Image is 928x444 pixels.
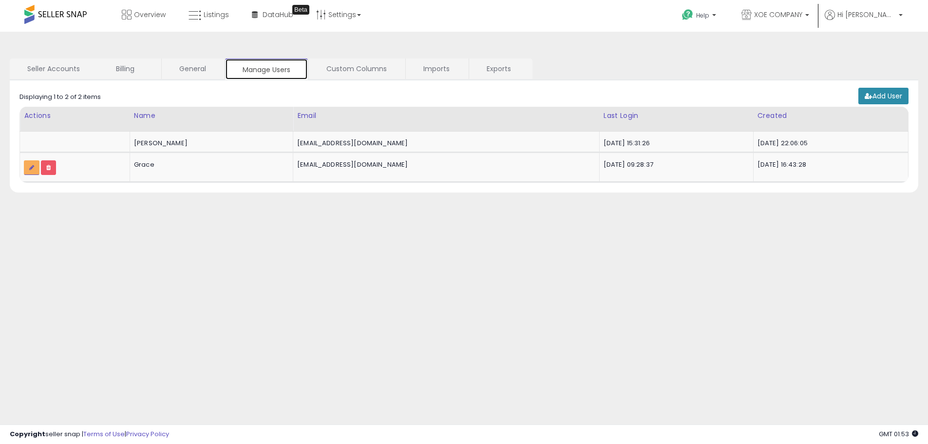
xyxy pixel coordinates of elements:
strong: Copyright [10,429,45,439]
span: Overview [134,10,166,19]
span: 2025-10-8 01:53 GMT [879,429,918,439]
span: Help [696,11,709,19]
div: [DATE] 15:31:26 [604,139,746,148]
a: Seller Accounts [10,58,97,79]
span: Listings [204,10,229,19]
div: [EMAIL_ADDRESS][DOMAIN_NAME] [297,160,592,169]
span: DataHub [263,10,293,19]
span: XOE COMPANY [754,10,802,19]
div: [DATE] 09:28:37 [604,160,746,169]
a: Help [674,1,726,32]
div: [PERSON_NAME] [134,139,285,148]
a: Manage Users [225,58,308,80]
div: Name [134,111,289,121]
div: [DATE] 16:43:28 [758,160,901,169]
a: Imports [406,58,468,79]
i: Get Help [682,9,694,21]
a: General [162,58,224,79]
div: Last Login [604,111,749,121]
a: Exports [469,58,531,79]
div: seller snap | | [10,430,169,439]
a: Privacy Policy [126,429,169,439]
a: Hi [PERSON_NAME] [825,10,903,32]
div: Displaying 1 to 2 of 2 items [19,93,101,102]
div: Email [297,111,595,121]
div: [DATE] 22:06:05 [758,139,901,148]
div: [EMAIL_ADDRESS][DOMAIN_NAME] [297,139,592,148]
span: Hi [PERSON_NAME] [837,10,896,19]
div: Actions [24,111,126,121]
div: Tooltip anchor [292,5,309,15]
a: Terms of Use [83,429,125,439]
a: Custom Columns [309,58,404,79]
a: Add User [858,88,909,104]
a: Billing [98,58,160,79]
div: Grace [134,160,285,169]
div: Created [758,111,904,121]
